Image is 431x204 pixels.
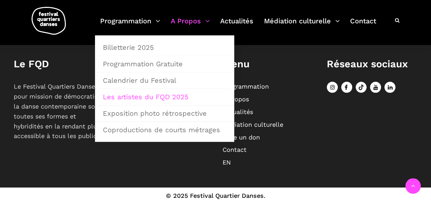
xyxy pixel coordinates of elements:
[99,122,230,138] a: Coproductions de courts métrages
[99,39,230,55] a: Billetterie 2025
[220,15,253,35] a: Actualités
[223,146,247,153] a: Contact
[99,105,230,121] a: Exposition photo rétrospective
[14,82,104,141] p: Le Festival Quartiers Danses a pour mission de démocratiser la danse contemporaine sous toutes se...
[100,15,160,35] a: Programmation
[223,121,283,128] a: Médiation culturelle
[223,95,249,103] a: A Propos
[223,159,231,166] a: EN
[223,108,253,115] a: Actualités
[223,134,260,141] a: Faire un don
[14,58,104,70] h1: Le FQD
[264,15,340,35] a: Médiation culturelle
[223,83,269,90] a: Programmation
[327,58,417,70] h1: Réseaux sociaux
[99,72,230,88] a: Calendrier du Festival
[32,7,66,35] img: logo-fqd-med
[99,56,230,72] a: Programmation Gratuite
[7,191,424,201] div: © 2025 Festival Quartier Danses.
[99,89,230,105] a: Les artistes du FQD 2025
[171,15,210,35] a: A Propos
[350,15,376,35] a: Contact
[223,58,313,70] h1: Menu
